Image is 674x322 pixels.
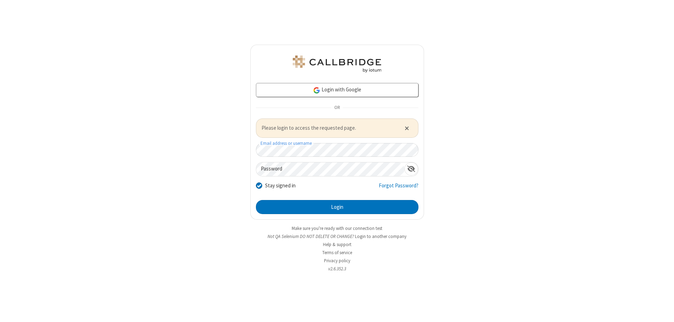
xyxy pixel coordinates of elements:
[256,143,418,157] input: Email address or username
[404,162,418,175] div: Show password
[292,225,382,231] a: Make sure you're ready with our connection test
[256,83,418,97] a: Login with Google
[291,56,383,72] img: QA Selenium DO NOT DELETE OR CHANGE
[256,162,404,176] input: Password
[379,182,418,195] a: Forgot Password?
[262,124,396,132] span: Please login to access the requested page.
[313,86,321,94] img: google-icon.png
[322,250,352,256] a: Terms of service
[250,265,424,272] li: v2.6.352.3
[265,182,296,190] label: Stay signed in
[250,233,424,240] li: Not QA Selenium DO NOT DELETE OR CHANGE?
[324,258,350,264] a: Privacy policy
[355,233,407,240] button: Login to another company
[331,103,343,113] span: OR
[256,200,418,214] button: Login
[401,123,412,133] button: Close alert
[323,241,351,247] a: Help & support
